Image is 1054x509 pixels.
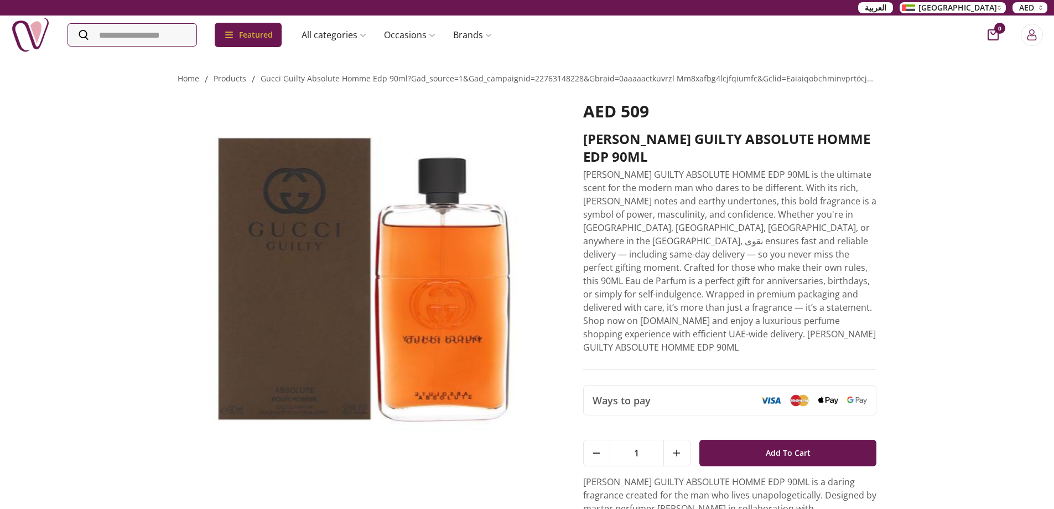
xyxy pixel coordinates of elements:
button: cart-button [988,29,999,40]
a: products [214,73,246,84]
button: [GEOGRAPHIC_DATA] [900,2,1006,13]
p: [PERSON_NAME] GUILTY ABSOLUTE HOMME EDP 90ML is the ultimate scent for the modern man who dares t... [583,168,877,354]
h2: [PERSON_NAME] GUILTY ABSOLUTE HOMME EDP 90ML [583,130,877,166]
img: Apple Pay [818,397,838,405]
a: Occasions [375,24,444,46]
a: All categories [293,24,375,46]
img: Visa [761,397,781,404]
span: العربية [865,2,886,13]
span: AED [1019,2,1034,13]
a: Home [178,73,199,84]
img: Arabic_dztd3n.png [902,4,915,11]
span: AED 509 [583,100,649,122]
span: Ways to pay [593,393,651,408]
li: / [252,73,255,86]
span: 1 [610,440,663,466]
span: [GEOGRAPHIC_DATA] [918,2,997,13]
button: Add To Cart [699,440,877,466]
span: Add To Cart [766,443,811,463]
img: Nigwa-uae-gifts [11,16,50,54]
button: Login [1021,24,1043,46]
span: 0 [994,23,1005,34]
li: / [205,73,208,86]
button: AED [1013,2,1047,13]
div: Featured [215,23,282,47]
img: Mastercard [790,394,809,406]
a: Brands [444,24,501,46]
img: GUCCI GUILTY ABSOLUTE HOMME EDP 90ML GUCCI GUILTY ABSOLUTE HOMME EDP 90ML – Bold Masculine Fragra... [178,101,552,456]
input: Search [68,24,196,46]
img: Google Pay [847,397,867,404]
a: gucci guilty absolute homme edp 90ml?gad_source=1&gad_campaignid=22763148228&gbraid=0aaaaactkuvrz... [261,73,1020,84]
